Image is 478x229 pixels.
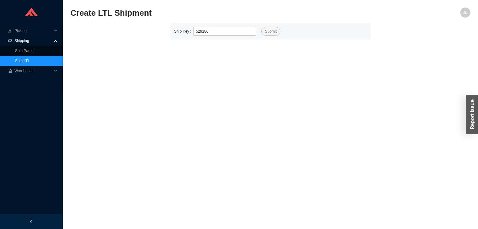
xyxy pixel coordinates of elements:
[15,49,34,53] a: Ship Parcel
[261,27,280,36] button: Submit
[70,8,371,19] h2: Create LTL Shipment
[174,27,193,36] label: Ship Key
[14,66,52,76] span: Warehouse
[463,8,468,18] span: JD
[14,36,52,46] span: Shipping
[30,220,33,223] span: left
[14,26,52,36] span: Picking
[15,59,30,63] a: Ship LTL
